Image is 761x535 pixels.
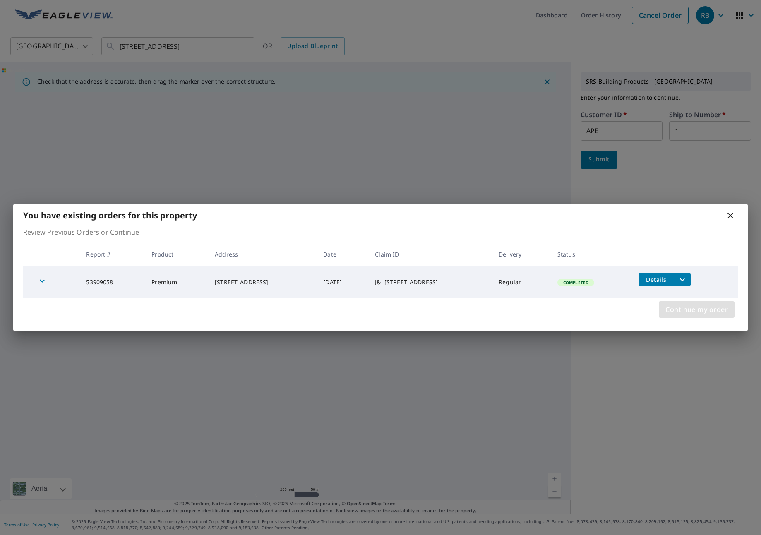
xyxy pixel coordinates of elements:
th: Address [208,242,317,266]
td: J&J [STREET_ADDRESS] [368,266,492,298]
p: Review Previous Orders or Continue [23,227,738,237]
span: Completed [558,280,593,285]
td: [DATE] [317,266,368,298]
th: Claim ID [368,242,492,266]
th: Report # [79,242,145,266]
th: Status [551,242,632,266]
td: 53909058 [79,266,145,298]
th: Date [317,242,368,266]
div: [STREET_ADDRESS] [215,278,310,286]
th: Delivery [492,242,551,266]
th: Product [145,242,208,266]
button: detailsBtn-53909058 [639,273,674,286]
button: filesDropdownBtn-53909058 [674,273,691,286]
td: Regular [492,266,551,298]
b: You have existing orders for this property [23,210,197,221]
span: Details [644,276,669,283]
span: Continue my order [665,304,728,315]
button: Continue my order [659,301,735,318]
td: Premium [145,266,208,298]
